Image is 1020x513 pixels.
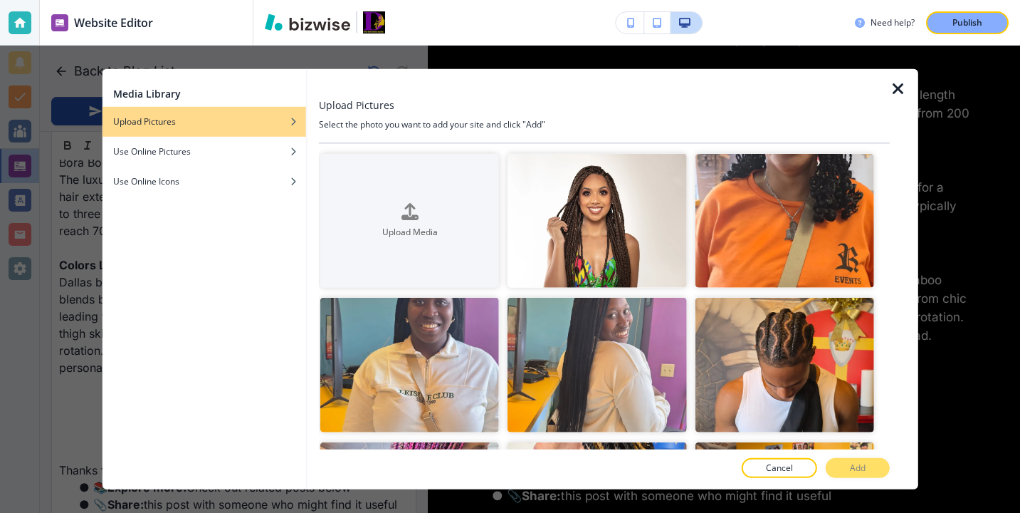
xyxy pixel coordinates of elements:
[102,107,306,137] button: Upload Pictures
[113,175,179,188] h4: Use Online Icons
[320,154,499,288] button: Upload Media
[102,167,306,197] button: Use Online Icons
[51,14,68,31] img: editor icon
[319,98,394,113] h3: Upload Pictures
[952,16,982,29] p: Publish
[871,16,915,29] h3: Need help?
[320,226,499,239] h4: Upload Media
[363,11,385,34] img: Your Logo
[265,14,350,31] img: Bizwise Logo
[113,115,176,128] h4: Upload Pictures
[766,462,793,475] p: Cancel
[319,118,890,131] h4: Select the photo you want to add your site and click "Add"
[742,458,817,478] button: Cancel
[926,11,1009,34] button: Publish
[102,137,306,167] button: Use Online Pictures
[113,145,191,158] h4: Use Online Pictures
[113,86,181,101] h2: Media Library
[74,14,153,31] h2: Website Editor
